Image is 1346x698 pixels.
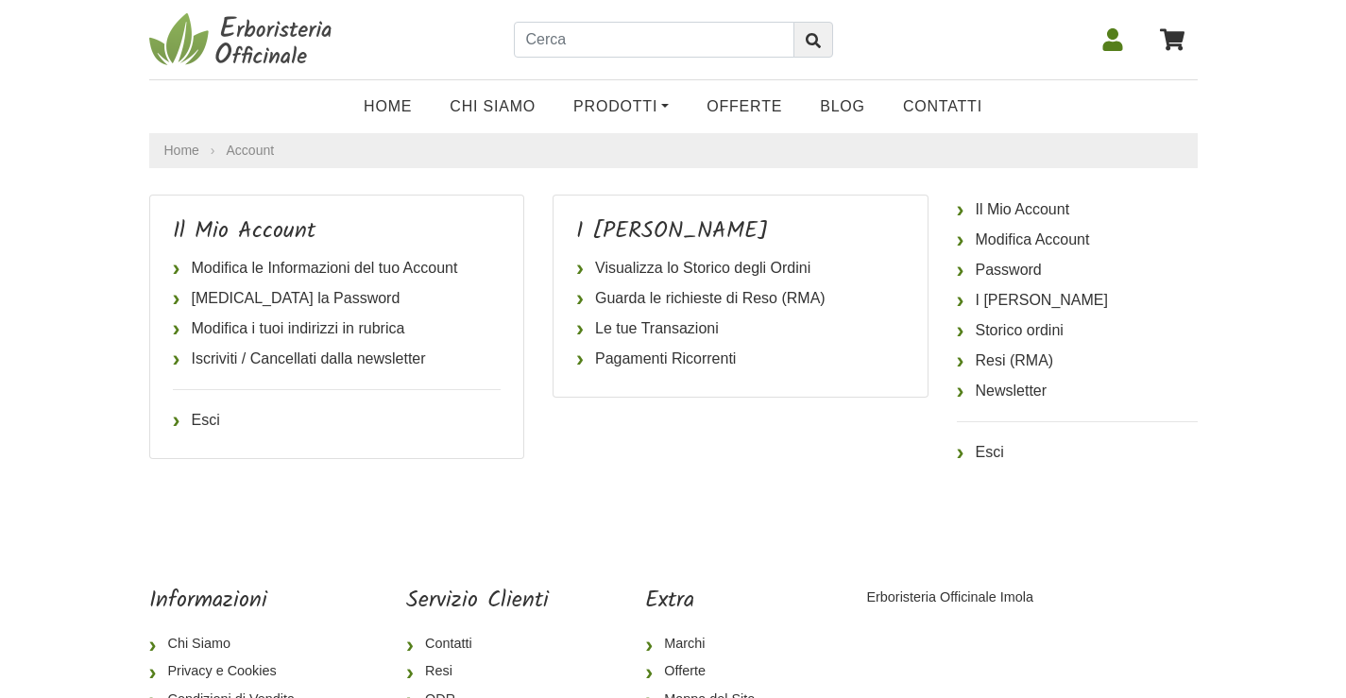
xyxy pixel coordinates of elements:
input: Cerca [514,22,794,58]
a: Contatti [884,88,1001,126]
a: Home [345,88,431,126]
a: Prodotti [554,88,688,126]
a: Resi (RMA) [957,346,1198,376]
nav: breadcrumb [149,133,1198,168]
a: Contatti [406,630,549,658]
h5: Informazioni [149,587,310,615]
a: Modifica le Informazioni del tuo Account [173,253,502,283]
a: Newsletter [957,376,1198,406]
a: Esci [173,405,502,435]
a: Marchi [645,630,770,658]
h5: Extra [645,587,770,615]
a: Erboristeria Officinale Imola [866,589,1033,604]
a: Chi Siamo [149,630,310,658]
h4: Il Mio Account [173,218,502,246]
a: Chi Siamo [431,88,554,126]
a: Le tue Transazioni [576,314,905,344]
a: Guarda le richieste di Reso (RMA) [576,283,905,314]
h5: Servizio Clienti [406,587,549,615]
a: Password [957,255,1198,285]
a: OFFERTE [688,88,801,126]
a: Resi [406,657,549,686]
a: Modifica Account [957,225,1198,255]
a: Account [227,143,275,158]
a: Esci [957,437,1198,468]
a: Offerte [645,657,770,686]
a: Il Mio Account [957,195,1198,225]
a: I [PERSON_NAME] [957,285,1198,315]
a: [MEDICAL_DATA] la Password [173,283,502,314]
a: Modifica i tuoi indirizzi in rubrica [173,314,502,344]
img: Erboristeria Officinale [149,11,338,68]
a: Privacy e Cookies [149,657,310,686]
a: Blog [801,88,884,126]
h4: I [PERSON_NAME] [576,218,905,246]
a: Pagamenti Ricorrenti [576,344,905,374]
a: Home [164,141,199,161]
a: Visualizza lo Storico degli Ordini [576,253,905,283]
a: Storico ordini [957,315,1198,346]
a: Iscriviti / Cancellati dalla newsletter [173,344,502,374]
